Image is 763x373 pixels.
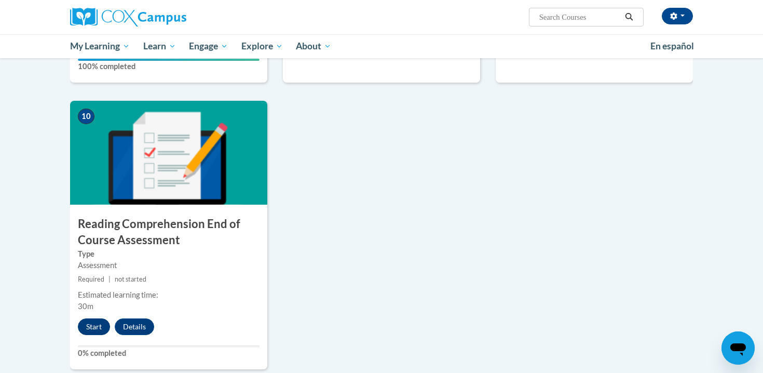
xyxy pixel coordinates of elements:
[108,275,111,283] span: |
[189,40,228,52] span: Engage
[70,8,267,26] a: Cox Campus
[650,41,694,51] span: En español
[70,8,186,26] img: Cox Campus
[78,248,260,260] label: Type
[63,34,137,58] a: My Learning
[70,216,267,248] h3: Reading Comprehension End of Course Assessment
[70,101,267,205] img: Course Image
[538,11,621,23] input: Search Courses
[296,40,331,52] span: About
[235,34,290,58] a: Explore
[137,34,183,58] a: Learn
[182,34,235,58] a: Engage
[644,35,701,57] a: En español
[78,302,93,311] span: 30m
[143,40,176,52] span: Learn
[621,11,637,23] button: Search
[70,40,130,52] span: My Learning
[78,59,260,61] div: Your progress
[78,289,260,301] div: Estimated learning time:
[55,34,709,58] div: Main menu
[78,260,260,271] div: Assessment
[78,318,110,335] button: Start
[721,331,755,365] iframe: Button to launch messaging window
[78,61,260,72] label: 100% completed
[78,348,260,359] label: 0% completed
[115,318,154,335] button: Details
[115,275,146,283] span: not started
[662,8,693,24] button: Account Settings
[241,40,283,52] span: Explore
[78,109,94,124] span: 10
[78,275,104,283] span: Required
[290,34,338,58] a: About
